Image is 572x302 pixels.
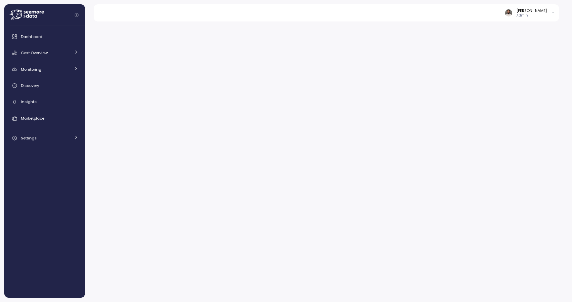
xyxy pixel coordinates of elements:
[21,34,42,39] span: Dashboard
[7,132,82,145] a: Settings
[7,46,82,59] a: Cost Overview
[21,99,37,104] span: Insights
[516,13,547,18] p: Admin
[21,67,41,72] span: Monitoring
[505,9,512,16] img: ACg8ocLskjvUhBDgxtSFCRx4ztb74ewwa1VrVEuDBD_Ho1mrTsQB-QE=s96-c
[7,79,82,92] a: Discovery
[21,83,39,88] span: Discovery
[7,63,82,76] a: Monitoring
[72,13,81,18] button: Collapse navigation
[21,50,48,56] span: Cost Overview
[21,116,44,121] span: Marketplace
[516,8,547,13] div: [PERSON_NAME]
[7,30,82,43] a: Dashboard
[7,95,82,109] a: Insights
[7,112,82,125] a: Marketplace
[21,135,37,141] span: Settings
